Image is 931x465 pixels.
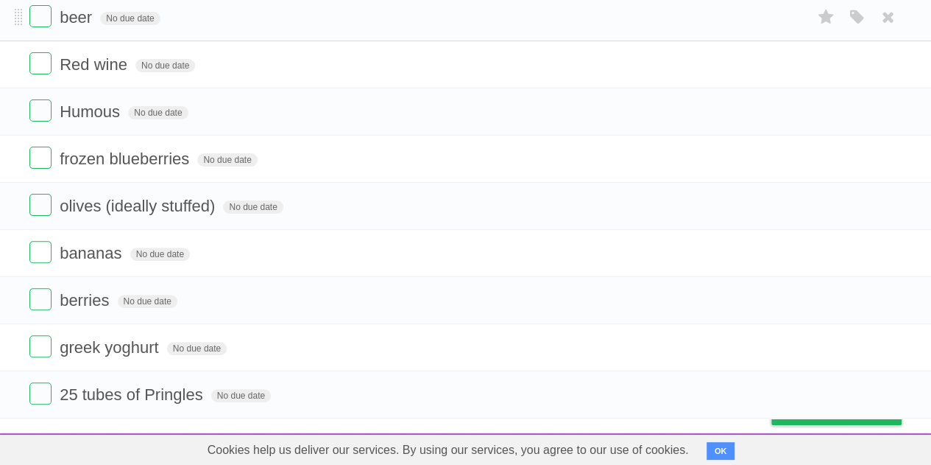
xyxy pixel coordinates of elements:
[60,102,124,121] span: Humous
[60,291,113,310] span: berries
[29,52,52,74] label: Done
[135,59,195,72] span: No due date
[29,241,52,263] label: Done
[60,338,163,357] span: greek yoghurt
[167,342,227,355] span: No due date
[29,5,52,27] label: Done
[128,106,188,119] span: No due date
[707,442,735,460] button: OK
[118,295,177,308] span: No due date
[60,385,206,404] span: 25 tubes of Pringles
[60,244,125,262] span: bananas
[197,153,257,167] span: No due date
[60,55,131,74] span: Red wine
[29,335,52,357] label: Done
[29,99,52,122] label: Done
[29,288,52,310] label: Done
[29,147,52,169] label: Done
[211,389,271,402] span: No due date
[60,197,219,215] span: olives (ideally stuffed)
[29,194,52,216] label: Done
[223,200,283,214] span: No due date
[60,150,193,168] span: frozen blueberries
[29,382,52,405] label: Done
[130,248,190,261] span: No due date
[812,5,840,29] label: Star task
[100,12,160,25] span: No due date
[193,436,704,465] span: Cookies help us deliver our services. By using our services, you agree to our use of cookies.
[60,8,96,27] span: beer
[802,399,894,424] span: Buy me a coffee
